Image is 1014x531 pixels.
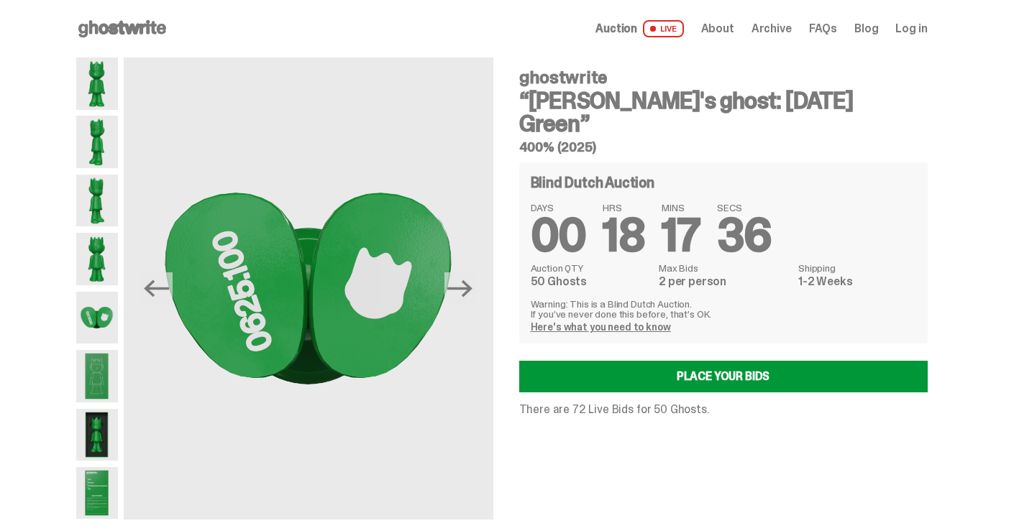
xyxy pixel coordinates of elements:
span: Auction [595,23,637,34]
a: About [701,23,734,34]
img: Schrodinger_Green_Hero_6.png [76,233,118,285]
dd: 2 per person [659,276,790,287]
a: Log in [895,23,927,34]
dt: Shipping [798,263,915,273]
h5: 400% (2025) [519,141,928,154]
img: Schrodinger_Green_Hero_1.png [76,57,118,110]
span: MINS [662,203,700,213]
a: FAQs [809,23,837,34]
dt: Max Bids [659,263,790,273]
p: Warning: This is a Blind Dutch Auction. If you’ve never done this before, that’s OK. [531,299,916,319]
a: Blog [854,23,878,34]
a: Place your Bids [519,361,928,392]
p: There are 72 Live Bids for 50 Ghosts. [519,404,928,415]
h4: ghostwrite [519,69,928,86]
img: Schrodinger_Green_Hero_13.png [76,409,118,461]
span: LIVE [643,20,684,37]
h4: Blind Dutch Auction [531,175,654,190]
span: HRS [603,203,644,213]
dt: Auction QTY [531,263,650,273]
span: 36 [717,206,772,265]
a: Auction LIVE [595,20,683,37]
img: Schrodinger_Green_Hero_2.png [76,116,118,168]
img: Schrodinger_Green_Hero_9.png [76,350,118,402]
span: DAYS [531,203,586,213]
button: Next [444,272,476,304]
img: Schrodinger_Green_Hero_7.png [76,292,118,344]
span: 17 [662,206,700,265]
span: 18 [603,206,644,265]
a: Archive [752,23,792,34]
img: Schrodinger_Green_Hero_12.png [76,467,118,520]
span: 00 [531,206,586,265]
dd: 1-2 Weeks [798,276,915,287]
dd: 50 Ghosts [531,276,650,287]
a: Here's what you need to know [531,320,671,333]
h3: “[PERSON_NAME]'s ghost: [DATE] Green” [519,89,928,135]
button: Previous [141,272,173,304]
img: Schrodinger_Green_Hero_3.png [76,175,118,227]
span: SECS [717,203,772,213]
img: Schrodinger_Green_Hero_7.png [124,57,493,520]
